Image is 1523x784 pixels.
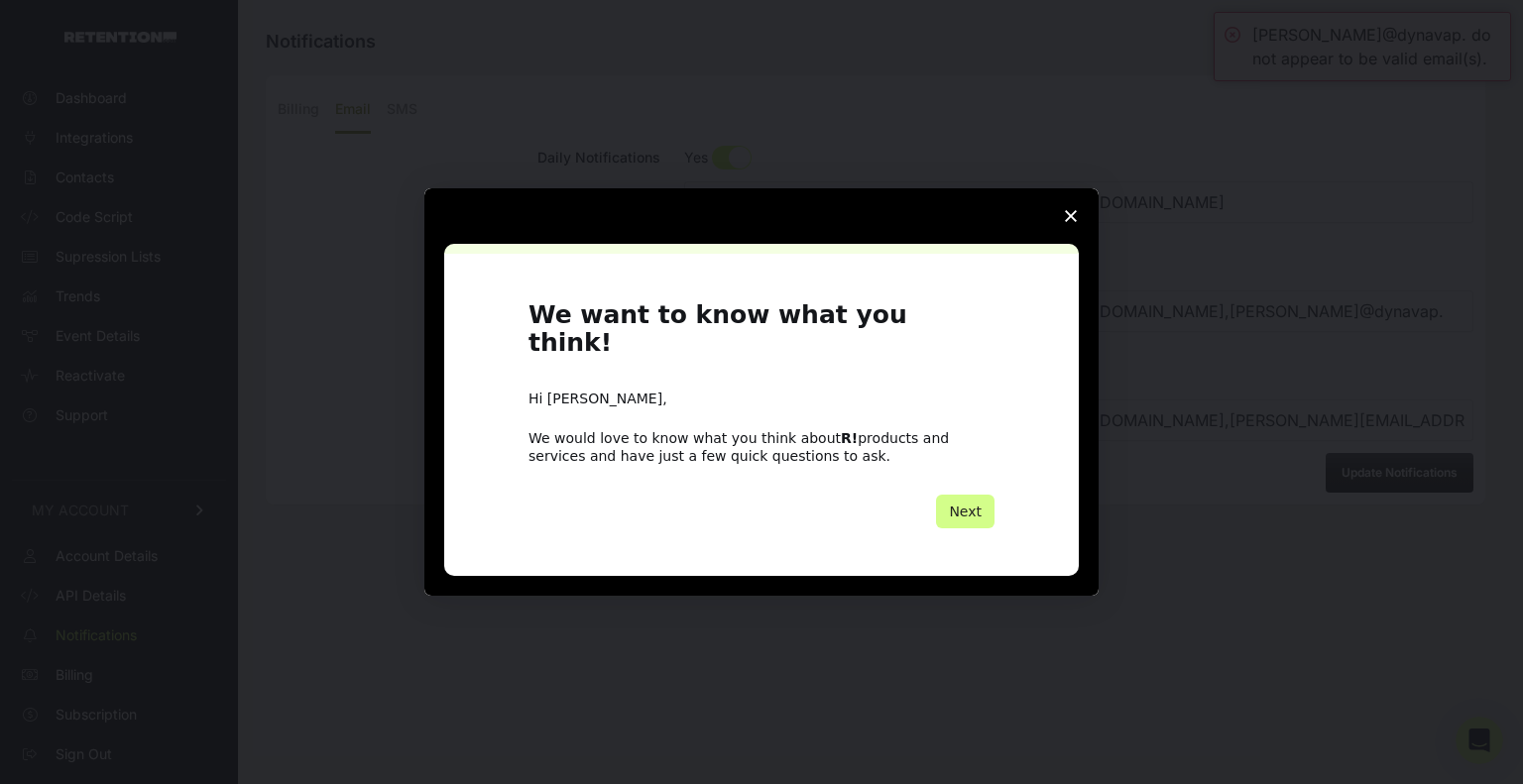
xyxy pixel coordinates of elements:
div: Hi [PERSON_NAME], [528,390,995,409]
button: Next [936,495,995,528]
span: Close survey [1043,188,1099,244]
div: We would love to know what you think about products and services and have just a few quick questi... [528,429,995,465]
b: R! [841,430,858,446]
h1: We want to know what you think! [528,301,995,370]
